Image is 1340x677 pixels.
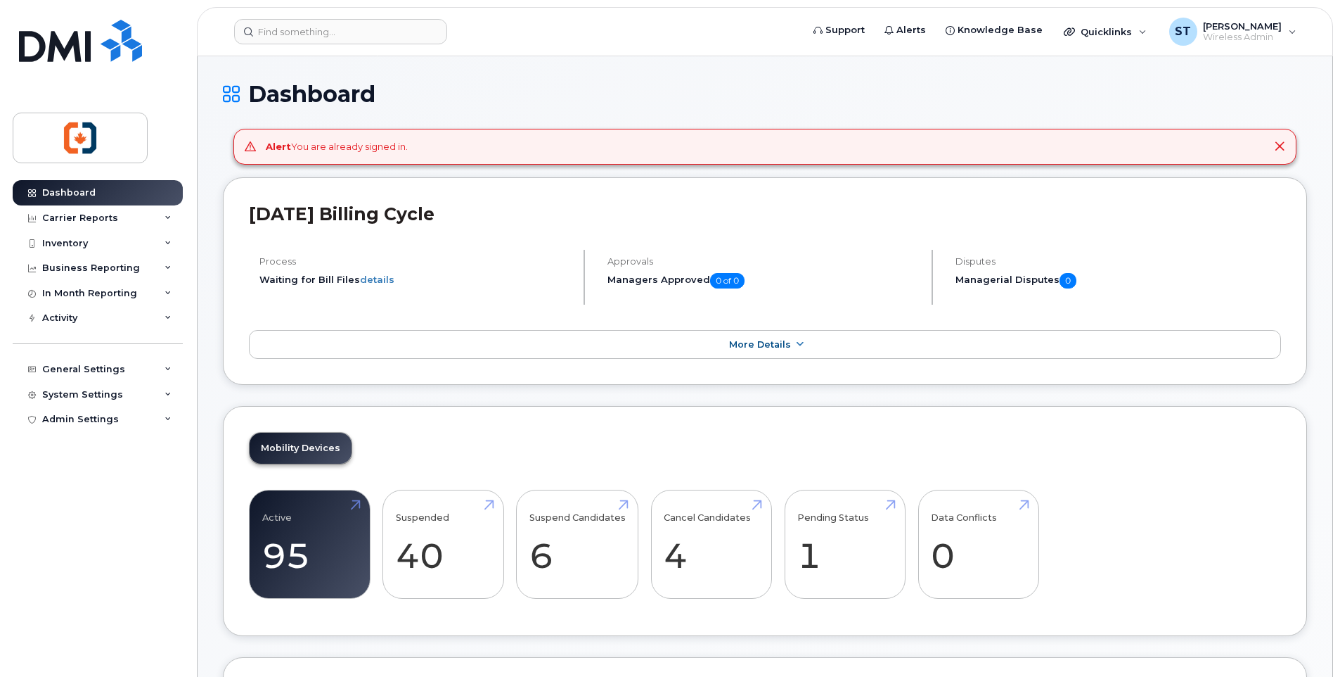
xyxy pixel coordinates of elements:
a: Cancel Candidates 4 [664,498,759,591]
a: Data Conflicts 0 [931,498,1026,591]
span: 0 [1059,273,1076,289]
strong: Alert [266,141,291,152]
div: You are already signed in. [266,140,408,153]
a: details [360,274,394,285]
a: Mobility Devices [250,433,352,464]
h1: Dashboard [223,82,1307,106]
a: Active 95 [262,498,357,591]
span: More Details [729,339,791,350]
h4: Disputes [955,256,1281,267]
a: Suspend Candidates 6 [529,498,626,591]
h2: [DATE] Billing Cycle [249,203,1281,224]
a: Suspended 40 [396,498,491,591]
h5: Managerial Disputes [955,273,1281,289]
h4: Process [259,256,572,267]
h5: Managers Approved [607,273,920,289]
a: Pending Status 1 [797,498,892,591]
li: Waiting for Bill Files [259,273,572,286]
h4: Approvals [607,256,920,267]
span: 0 of 0 [710,273,745,289]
